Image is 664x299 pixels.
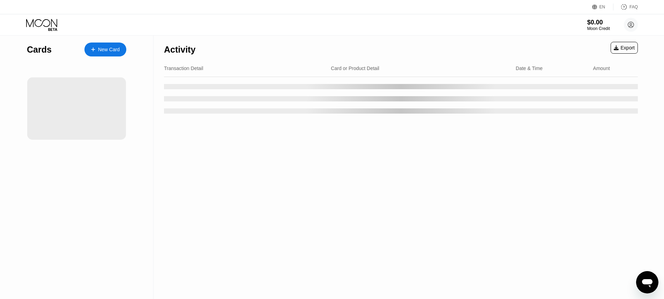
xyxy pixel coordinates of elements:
[164,66,203,71] div: Transaction Detail
[98,47,120,53] div: New Card
[599,5,605,9] div: EN
[27,45,52,55] div: Cards
[164,45,195,55] div: Activity
[636,271,658,293] iframe: Przycisk umożliwiający otwarcie okna komunikatora
[587,19,610,31] div: $0.00Moon Credit
[592,3,613,10] div: EN
[516,66,543,71] div: Date & Time
[613,3,638,10] div: FAQ
[84,43,126,56] div: New Card
[593,66,610,71] div: Amount
[331,66,379,71] div: Card or Product Detail
[587,19,610,26] div: $0.00
[611,42,638,54] div: Export
[587,26,610,31] div: Moon Credit
[614,45,635,51] div: Export
[629,5,638,9] div: FAQ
